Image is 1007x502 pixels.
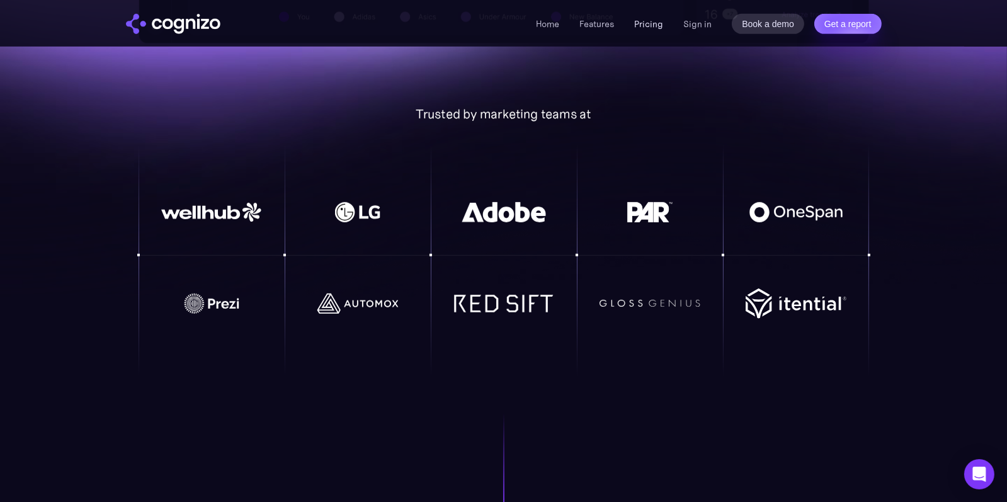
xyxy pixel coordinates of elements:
a: Book a demo [732,14,804,34]
a: Home [536,18,559,30]
div: Open Intercom Messenger [964,459,994,489]
a: Sign in [683,16,712,31]
a: Pricing [634,18,663,30]
a: Features [579,18,614,30]
a: home [126,14,220,34]
img: cognizo logo [126,14,220,34]
div: Trusted by marketing teams at [139,106,869,122]
a: Get a report [814,14,882,34]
